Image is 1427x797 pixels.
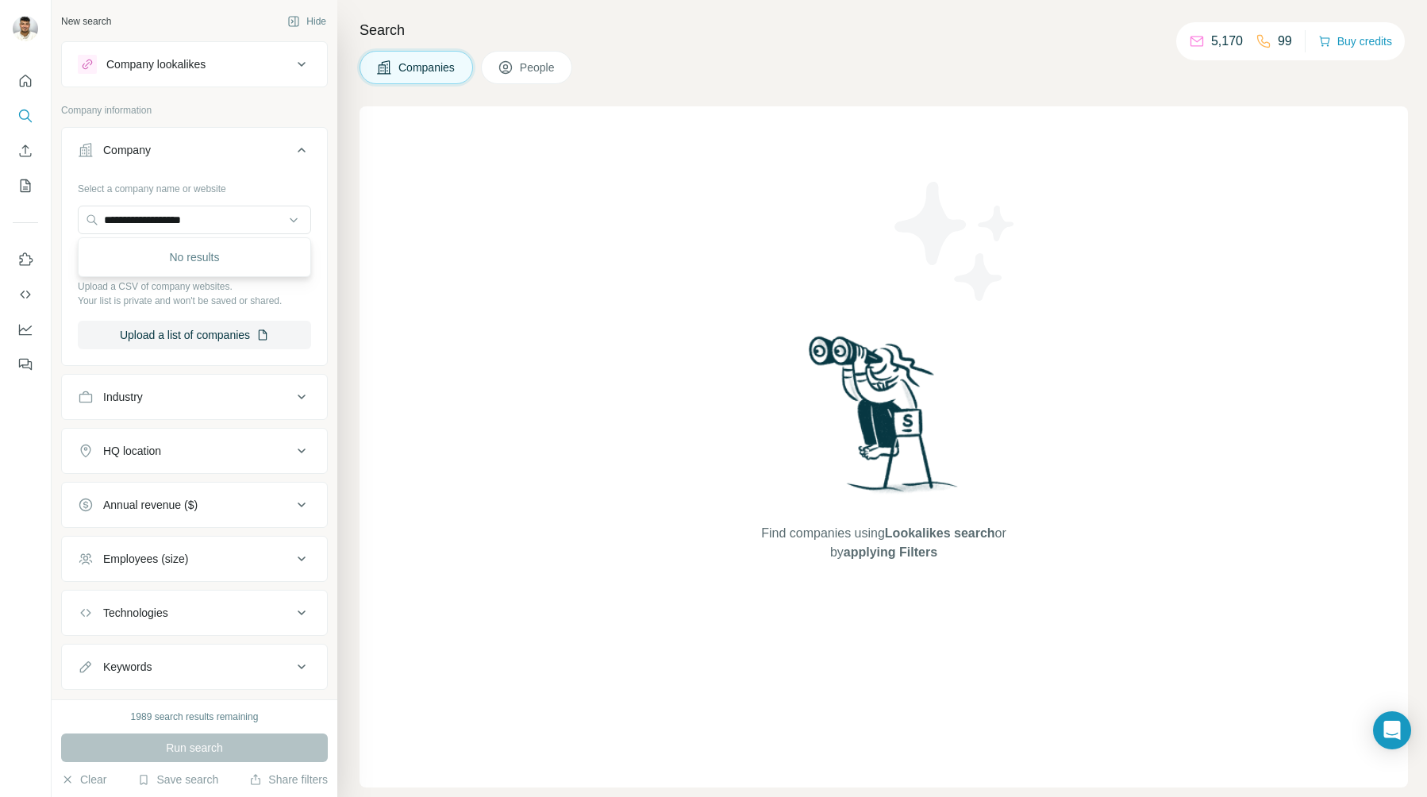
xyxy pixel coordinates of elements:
[103,605,168,621] div: Technologies
[844,545,937,559] span: applying Filters
[137,772,218,787] button: Save search
[1318,30,1392,52] button: Buy credits
[13,102,38,130] button: Search
[103,142,151,158] div: Company
[520,60,556,75] span: People
[78,294,311,308] p: Your list is private and won't be saved or shared.
[103,659,152,675] div: Keywords
[62,540,327,578] button: Employees (size)
[1373,711,1411,749] div: Open Intercom Messenger
[13,245,38,274] button: Use Surfe on LinkedIn
[360,19,1408,41] h4: Search
[106,56,206,72] div: Company lookalikes
[62,45,327,83] button: Company lookalikes
[13,137,38,165] button: Enrich CSV
[13,171,38,200] button: My lists
[13,16,38,41] img: Avatar
[82,241,307,273] div: No results
[249,772,328,787] button: Share filters
[13,67,38,95] button: Quick start
[13,350,38,379] button: Feedback
[885,526,995,540] span: Lookalikes search
[62,432,327,470] button: HQ location
[756,524,1010,562] span: Find companies using or by
[61,14,111,29] div: New search
[62,486,327,524] button: Annual revenue ($)
[398,60,456,75] span: Companies
[61,103,328,117] p: Company information
[103,443,161,459] div: HQ location
[276,10,337,33] button: Hide
[78,175,311,196] div: Select a company name or website
[13,315,38,344] button: Dashboard
[1211,32,1243,51] p: 5,170
[62,594,327,632] button: Technologies
[103,497,198,513] div: Annual revenue ($)
[13,280,38,309] button: Use Surfe API
[103,389,143,405] div: Industry
[62,378,327,416] button: Industry
[884,170,1027,313] img: Surfe Illustration - Stars
[103,551,188,567] div: Employees (size)
[1278,32,1292,51] p: 99
[131,710,259,724] div: 1989 search results remaining
[61,772,106,787] button: Clear
[78,321,311,349] button: Upload a list of companies
[78,279,311,294] p: Upload a CSV of company websites.
[62,131,327,175] button: Company
[802,332,967,509] img: Surfe Illustration - Woman searching with binoculars
[62,648,327,686] button: Keywords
